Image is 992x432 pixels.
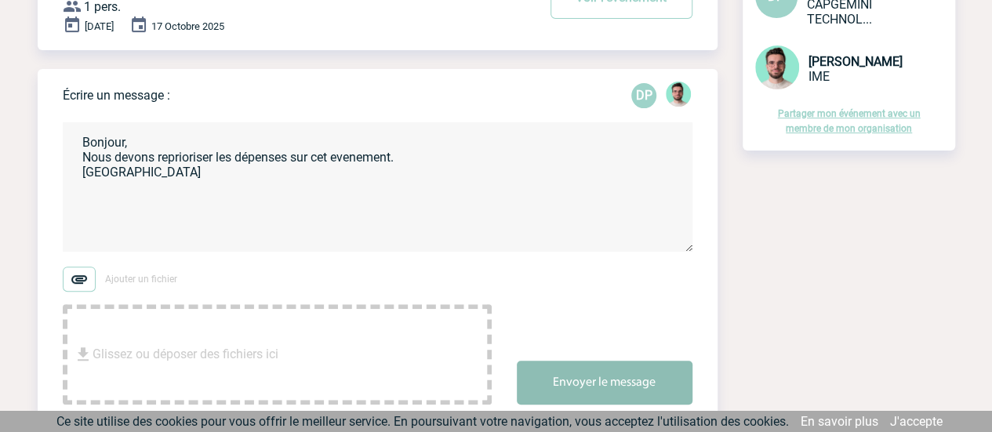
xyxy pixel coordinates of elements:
span: Glissez ou déposer des fichiers ici [93,315,278,394]
span: [DATE] [85,20,114,32]
a: En savoir plus [801,414,878,429]
span: Ce site utilise des cookies pour vous offrir le meilleur service. En poursuivant votre navigation... [56,414,789,429]
p: DP [631,83,656,108]
a: Partager mon événement avec un membre de mon organisation [778,108,921,134]
span: 17 Octobre 2025 [151,20,224,32]
a: J'accepte [890,414,943,429]
p: Écrire un message : [63,88,170,103]
span: IME [808,69,830,84]
button: Envoyer le message [517,361,692,405]
img: file_download.svg [74,345,93,364]
div: Delphine PERSON [631,83,656,108]
div: Benjamin ROLAND [666,82,691,110]
span: Ajouter un fichier [105,274,177,285]
img: 121547-2.png [755,45,799,89]
span: [PERSON_NAME] [808,54,903,69]
img: 121547-2.png [666,82,691,107]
